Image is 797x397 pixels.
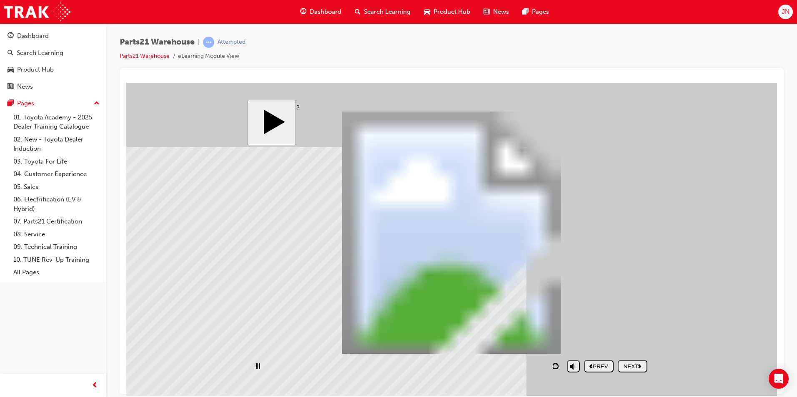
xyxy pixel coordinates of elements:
span: | [198,37,200,47]
span: pages-icon [8,100,14,107]
li: eLearning Module View [178,52,239,61]
a: Product Hub [3,62,103,77]
button: Pages [3,96,103,111]
div: Dashboard [17,31,49,41]
div: Open Intercom Messenger [769,369,789,389]
a: 01. Toyota Academy - 2025 Dealer Training Catalogue [10,111,103,133]
span: News [493,7,509,17]
span: news-icon [484,7,490,17]
div: Product Hub [17,65,54,74]
div: Parts21Warehouse Start Course [121,17,530,296]
span: Parts21 Warehouse [120,37,195,47]
a: 07. Parts21 Certification [10,215,103,228]
span: search-icon [355,7,361,17]
span: up-icon [94,98,100,109]
a: Dashboard [3,28,103,44]
div: News [17,82,33,92]
a: 10. TUNE Rev-Up Training [10,253,103,266]
div: Search Learning [17,48,63,58]
a: 05. Sales [10,181,103,194]
a: All Pages [10,266,103,279]
span: Dashboard [310,7,341,17]
a: 09. Technical Training [10,241,103,253]
a: 06. Electrification (EV & Hybrid) [10,193,103,215]
div: Pages [17,99,34,108]
span: prev-icon [92,380,98,391]
a: 02. New - Toyota Dealer Induction [10,133,103,155]
button: Start [121,17,170,62]
a: News [3,79,103,94]
span: news-icon [8,83,14,91]
span: JN [782,7,789,17]
span: Pages [532,7,549,17]
a: 04. Customer Experience [10,168,103,181]
button: JN [778,5,793,19]
a: 03. Toyota For Life [10,155,103,168]
a: 08. Service [10,228,103,241]
span: car-icon [424,7,430,17]
span: Product Hub [434,7,470,17]
button: DashboardSearch LearningProduct HubNews [3,27,103,96]
span: search-icon [8,50,13,57]
a: search-iconSearch Learning [348,3,417,20]
span: guage-icon [8,32,14,40]
a: guage-iconDashboard [293,3,348,20]
span: learningRecordVerb_ATTEMPT-icon [203,37,214,48]
span: Search Learning [364,7,411,17]
a: pages-iconPages [516,3,556,20]
span: car-icon [8,66,14,74]
span: guage-icon [300,7,306,17]
a: news-iconNews [477,3,516,20]
img: Trak [4,2,70,21]
span: pages-icon [522,7,529,17]
a: Search Learning [3,45,103,61]
a: Parts21 Warehouse [120,52,170,60]
div: Attempted [218,38,246,46]
a: car-iconProduct Hub [417,3,477,20]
